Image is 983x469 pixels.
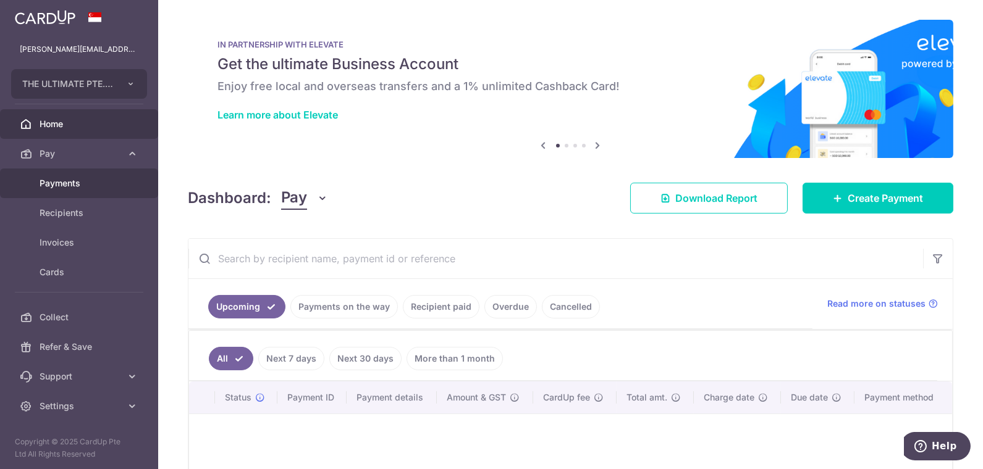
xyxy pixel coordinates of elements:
[40,311,121,323] span: Collect
[675,191,757,205] span: Download Report
[40,236,121,249] span: Invoices
[447,391,506,404] span: Amount & GST
[40,177,121,189] span: Payments
[40,118,121,130] span: Home
[208,295,285,318] a: Upcoming
[40,400,121,412] span: Settings
[329,347,402,370] a: Next 30 days
[542,295,600,318] a: Cancelled
[827,297,926,310] span: Read more on statuses
[225,391,251,404] span: Status
[40,266,121,278] span: Cards
[40,147,121,160] span: Pay
[15,10,75,25] img: CardUp
[217,79,924,94] h6: Enjoy free local and overseas transfers and a 1% unlimited Cashback Card!
[40,207,121,219] span: Recipients
[407,347,503,370] a: More than 1 month
[904,432,971,463] iframe: Opens a widget where you can find more information
[40,341,121,353] span: Refer & Save
[803,183,953,214] a: Create Payment
[22,78,114,90] span: THE ULTIMATE PTE. LTD.
[543,391,590,404] span: CardUp fee
[20,43,138,56] p: [PERSON_NAME][EMAIL_ADDRESS][DOMAIN_NAME]
[484,295,537,318] a: Overdue
[277,381,347,413] th: Payment ID
[281,186,307,210] span: Pay
[209,347,253,370] a: All
[217,109,338,121] a: Learn more about Elevate
[258,347,324,370] a: Next 7 days
[290,295,398,318] a: Payments on the way
[704,391,754,404] span: Charge date
[403,295,479,318] a: Recipient paid
[281,186,329,210] button: Pay
[854,381,952,413] th: Payment method
[188,187,271,209] h4: Dashboard:
[827,297,938,310] a: Read more on statuses
[791,391,828,404] span: Due date
[188,20,953,158] img: Renovation banner
[627,391,667,404] span: Total amt.
[217,54,924,74] h5: Get the ultimate Business Account
[630,183,788,214] a: Download Report
[11,69,147,99] button: THE ULTIMATE PTE. LTD.
[217,39,924,49] p: IN PARTNERSHIP WITH ELEVATE
[188,239,923,278] input: Search by recipient name, payment id or reference
[40,370,121,383] span: Support
[347,381,437,413] th: Payment details
[848,191,923,205] span: Create Payment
